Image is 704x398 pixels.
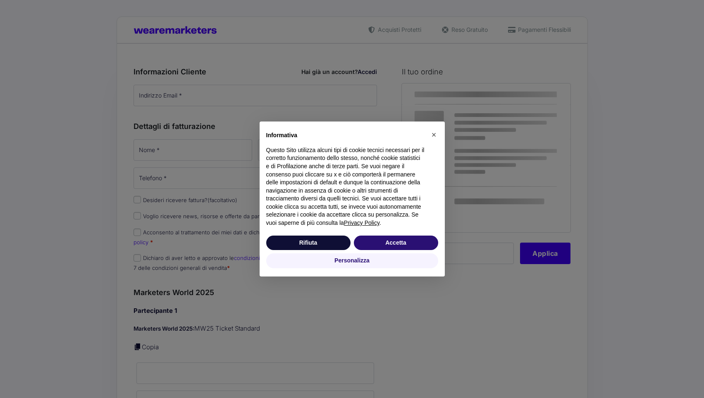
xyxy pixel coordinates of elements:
[344,219,379,226] a: Privacy Policy
[427,128,441,141] button: Chiudi questa informativa
[432,130,437,139] span: ×
[266,131,425,140] h2: Informativa
[266,146,425,227] p: Questo Sito utilizza alcuni tipi di cookie tecnici necessari per il corretto funzionamento dello ...
[266,253,438,268] button: Personalizza
[266,236,351,250] button: Rifiuta
[354,236,438,250] button: Accetta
